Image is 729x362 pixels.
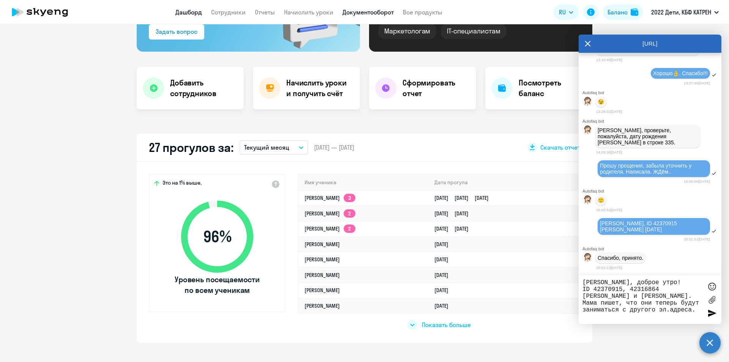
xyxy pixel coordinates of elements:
[403,8,442,16] a: Все продукты
[378,23,436,39] div: Маркетологам
[305,210,355,217] a: [PERSON_NAME]2
[596,58,622,62] time: 13:10:45[DATE]
[600,163,693,175] span: Прошу прощения, забыла уточнить у родителя. Написала. ЖДём..
[163,179,202,188] span: Это на 1% выше,
[284,8,333,16] a: Начислить уроки
[149,24,204,40] button: Задать вопрос
[596,266,622,270] time: 20:53:13[DATE]
[428,175,579,190] th: Дата прогула
[434,256,454,263] a: [DATE]
[653,70,708,76] span: Хорошо👌. Спасибо!!!
[434,210,475,217] a: [DATE][DATE]
[305,272,340,278] a: [PERSON_NAME]
[305,241,340,248] a: [PERSON_NAME]
[344,209,355,218] app-skyeng-badge: 2
[598,255,643,261] p: Спасибо, принято.
[684,81,710,85] time: 13:27:46[DATE]
[434,302,454,309] a: [DATE]
[434,241,454,248] a: [DATE]
[631,8,638,16] img: balance
[314,143,354,152] span: [DATE] — [DATE]
[583,97,592,108] img: bot avatar
[582,279,702,320] textarea: [PERSON_NAME], доброе утро! ID 42370915, 42316864 [PERSON_NAME] и [PERSON_NAME]. Мама пишет, что ...
[170,77,238,99] h4: Добавить сотрудников
[684,179,710,183] time: 15:00:00[DATE]
[651,8,711,17] p: 2022 Дети, КБФ КАТРЕН
[583,253,592,264] img: bot avatar
[559,8,566,17] span: RU
[583,195,592,206] img: bot avatar
[305,225,355,232] a: [PERSON_NAME]2
[647,3,723,21] button: 2022 Дети, КБФ КАТРЕН
[596,208,622,212] time: 15:00:53[DATE]
[554,5,579,20] button: RU
[342,8,394,16] a: Документооборот
[598,99,604,105] p: 😉
[286,77,352,99] h4: Начислить уроки и получить счёт
[402,77,470,99] h4: Сформировать отчет
[434,194,495,201] a: [DATE][DATE][DATE]
[174,274,261,296] span: Уровень посещаемости по всем ученикам
[305,256,340,263] a: [PERSON_NAME]
[305,194,355,201] a: [PERSON_NAME]3
[434,287,454,294] a: [DATE]
[344,194,355,202] app-skyeng-badge: 3
[344,224,355,233] app-skyeng-badge: 2
[244,143,289,152] p: Текущий месяц
[596,150,622,154] time: 14:09:30[DATE]
[441,23,506,39] div: IT-специалистам
[540,143,580,152] span: Скачать отчет
[211,8,246,16] a: Сотрудники
[434,272,454,278] a: [DATE]
[240,140,308,155] button: Текущий месяц
[600,220,679,232] span: [PERSON_NAME], ID 42370915 [PERSON_NAME] [DATE]
[607,8,628,17] div: Баланс
[596,109,622,114] time: 13:28:02[DATE]
[583,125,592,136] img: bot avatar
[582,189,721,193] div: Autofaq bot
[582,90,721,95] div: Autofaq bot
[434,225,475,232] a: [DATE][DATE]
[298,175,428,190] th: Имя ученика
[305,302,340,309] a: [PERSON_NAME]
[706,294,718,305] label: Лимит 10 файлов
[582,247,721,251] div: Autofaq bot
[519,77,586,99] h4: Посмотреть баланс
[684,237,710,241] time: 20:51:51[DATE]
[603,5,643,20] button: Балансbalance
[156,27,197,36] div: Задать вопрос
[174,228,261,246] span: 96 %
[149,140,234,155] h2: 27 прогулов за:
[175,8,202,16] a: Дашборд
[255,8,275,16] a: Отчеты
[598,127,698,145] p: [PERSON_NAME], проверьте, пожалуйста, дату рождения [PERSON_NAME] в строке 335.
[305,287,340,294] a: [PERSON_NAME]
[598,197,604,203] p: 🙂
[582,119,721,123] div: Autofaq bot
[422,321,471,329] span: Показать больше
